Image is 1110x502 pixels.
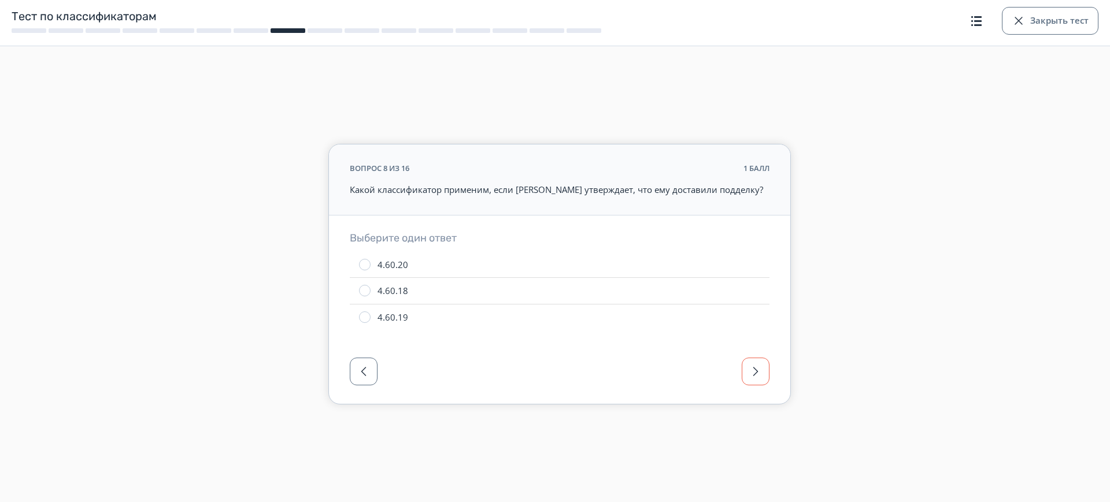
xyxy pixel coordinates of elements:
div: 4.60.18 [378,285,408,297]
h1: Тест по классификаторам [12,9,925,24]
p: Какой классификатор применим, если [PERSON_NAME] утверждает, что ему доставили подделку? [350,183,769,196]
div: 4.60.20 [378,259,408,271]
div: вопрос 8 из 16 [350,163,409,174]
div: 1 балл [743,163,769,174]
div: 4.60.19 [378,311,408,323]
h3: Выберите один ответ [350,232,769,245]
button: Закрыть тест [1002,7,1098,35]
